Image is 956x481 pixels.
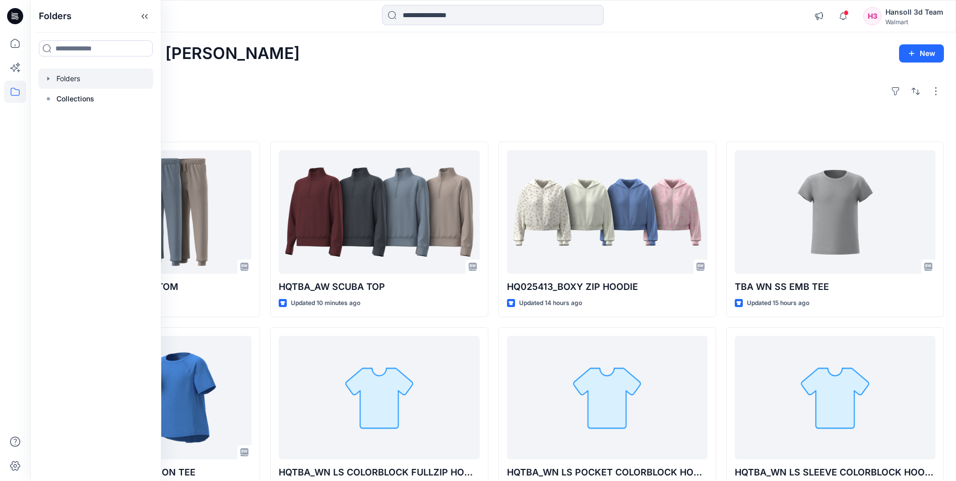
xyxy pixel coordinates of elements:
[863,7,881,25] div: H3
[507,150,708,274] a: HQ025413_BOXY ZIP HOODIE
[279,280,479,294] p: HQTBA_AW SCUBA TOP
[507,280,708,294] p: HQ025413_BOXY ZIP HOODIE
[735,150,935,274] a: TBA WN SS EMB TEE
[42,119,944,132] h4: Styles
[279,150,479,274] a: HQTBA_AW SCUBA TOP
[899,44,944,63] button: New
[735,465,935,479] p: HQTBA_WN LS SLEEVE COLORBLOCK HOODIE
[56,93,94,105] p: Collections
[747,298,809,309] p: Updated 15 hours ago
[735,280,935,294] p: TBA WN SS EMB TEE
[507,336,708,459] a: HQTBA_WN LS POCKET COLORBLOCK HOODIE
[507,465,708,479] p: HQTBA_WN LS POCKET COLORBLOCK HOODIE
[291,298,360,309] p: Updated 10 minutes ago
[519,298,582,309] p: Updated 14 hours ago
[735,336,935,459] a: HQTBA_WN LS SLEEVE COLORBLOCK HOODIE
[885,6,943,18] div: Hansoll 3d Team
[885,18,943,26] div: Walmart
[279,336,479,459] a: HQTBA_WN LS COLORBLOCK FULLZIP HOODIE
[279,465,479,479] p: HQTBA_WN LS COLORBLOCK FULLZIP HOODIE
[42,44,300,63] h2: Welcome back, [PERSON_NAME]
